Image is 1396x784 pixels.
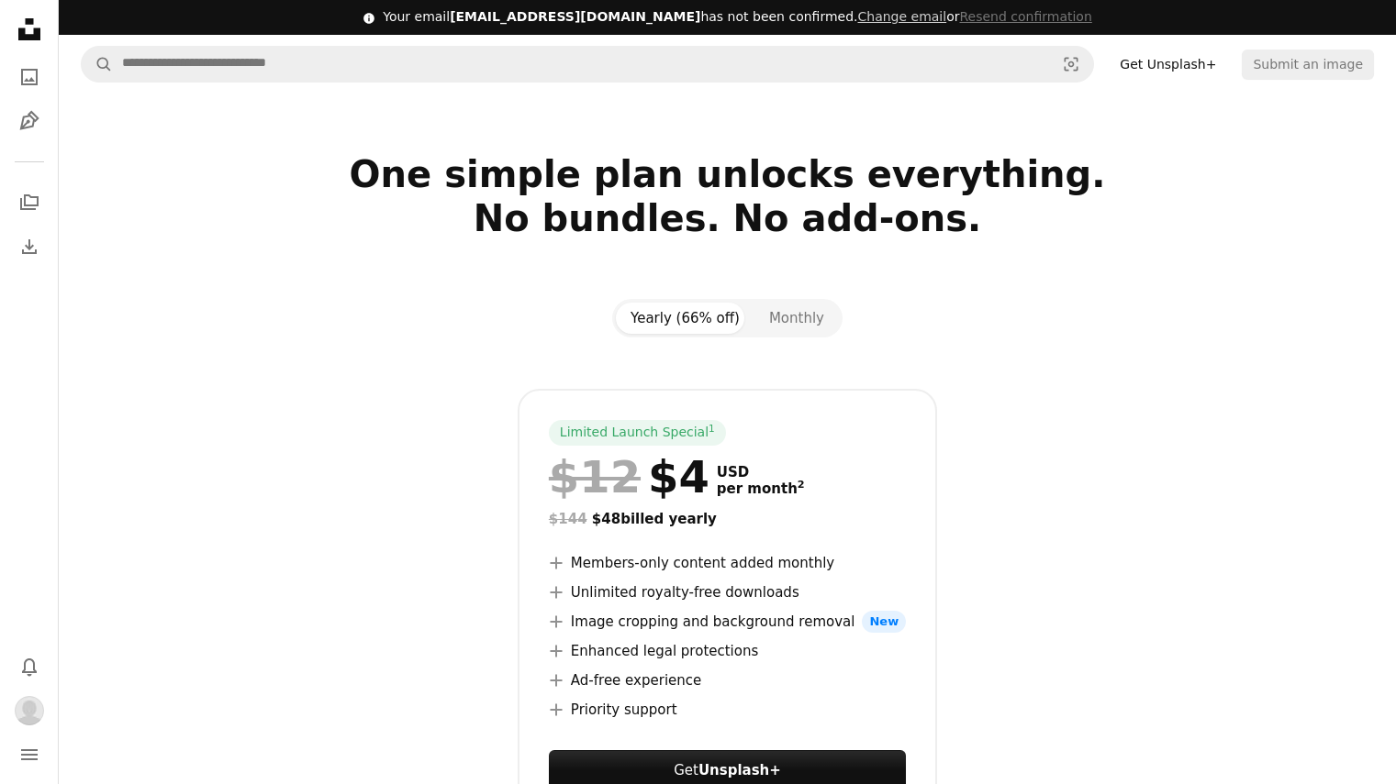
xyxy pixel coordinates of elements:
button: Resend confirmation [959,8,1091,27]
li: Unlimited royalty-free downloads [549,581,906,603]
span: $12 [549,453,641,501]
form: Find visuals sitewide [81,46,1094,83]
button: Yearly (66% off) [616,303,754,334]
button: Monthly [754,303,839,334]
button: Submit an image [1242,50,1374,79]
span: USD [717,464,805,480]
span: or [857,9,1091,24]
h2: One simple plan unlocks everything. No bundles. No add-ons. [137,152,1319,284]
button: Visual search [1049,47,1093,82]
button: Search Unsplash [82,47,113,82]
a: Collections [11,184,48,221]
a: 2 [794,480,809,497]
div: $48 billed yearly [549,508,906,530]
span: $144 [549,511,587,527]
a: Get Unsplash+ [1109,50,1227,79]
li: Image cropping and background removal [549,611,906,633]
div: Your email has not been confirmed. [383,8,1092,27]
button: Menu [11,736,48,773]
div: $4 [549,453,709,501]
a: Home — Unsplash [11,11,48,51]
a: Download History [11,228,48,265]
button: Profile [11,692,48,729]
li: Ad-free experience [549,669,906,691]
span: New [862,611,906,633]
li: Enhanced legal protections [549,640,906,662]
span: per month [717,480,805,497]
li: Members-only content added monthly [549,552,906,574]
a: 1 [705,424,719,442]
li: Priority support [549,699,906,721]
a: Change email [857,9,946,24]
button: Notifications [11,648,48,685]
span: [EMAIL_ADDRESS][DOMAIN_NAME] [450,9,700,24]
a: Photos [11,59,48,95]
sup: 2 [798,479,805,491]
sup: 1 [709,423,715,434]
strong: Unsplash+ [698,762,781,778]
img: Avatar of user aishwarya sawant [15,696,44,725]
div: Limited Launch Special [549,420,726,446]
a: Illustrations [11,103,48,139]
